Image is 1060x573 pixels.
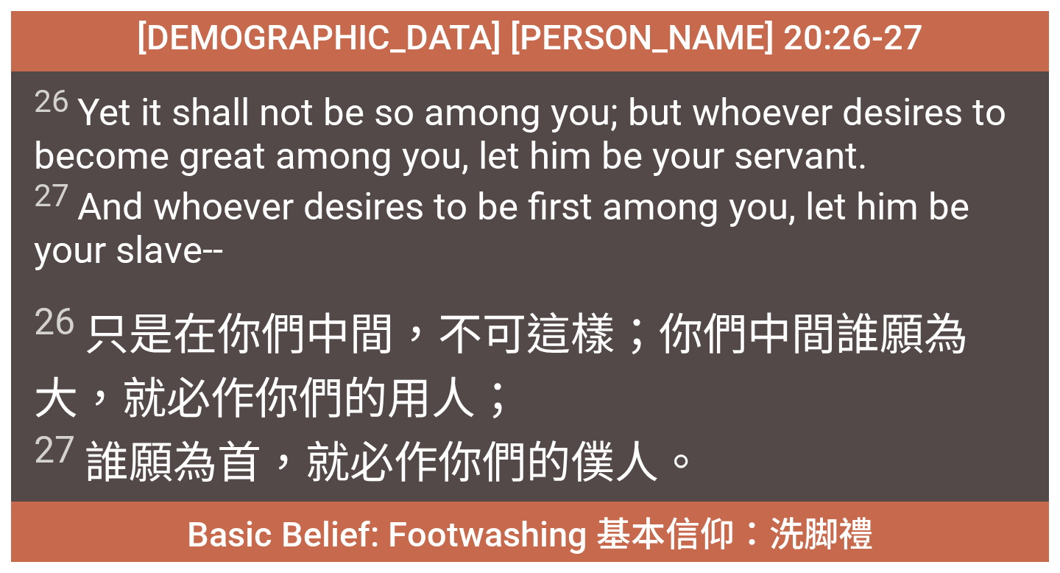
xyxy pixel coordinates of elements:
wg3173: ，就必作 [34,373,703,489]
sup: 27 [34,429,75,471]
wg1722: 誰 [34,309,968,489]
wg5213: 中間 [34,309,968,489]
wg5216: 僕人 [570,437,703,489]
span: 只是 [34,298,1026,491]
sup: 26 [34,83,69,119]
wg1249: ； 誰 [34,373,703,489]
wg2077: 你們的 [34,373,703,489]
wg1722: ，不可 [34,309,968,489]
span: Yet it shall not be so among you; but whoever desires to become great among you, let him be your ... [34,83,1026,272]
wg3739: 願 [34,309,968,489]
wg1161: 在你們 [34,309,968,489]
span: [DEMOGRAPHIC_DATA] [PERSON_NAME] 20:26-27 [137,17,923,57]
wg1511: 首 [217,437,703,489]
wg1096: 大 [34,373,703,489]
wg2309: 為 [34,309,968,489]
wg3779: ；你們 [34,309,968,489]
wg1401: 。 [659,437,703,489]
wg2309: 為 [173,437,703,489]
sup: 26 [34,300,75,343]
wg5216: 用人 [34,373,703,489]
wg2077: 你們的 [438,437,703,489]
wg3756: 這樣 [34,309,968,489]
wg3739: 願 [129,437,703,489]
wg4413: ，就必作 [261,437,703,489]
span: Basic Belief: Footwashing 基本信仰：洗脚禮 [187,506,873,557]
sup: 27 [34,177,69,214]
